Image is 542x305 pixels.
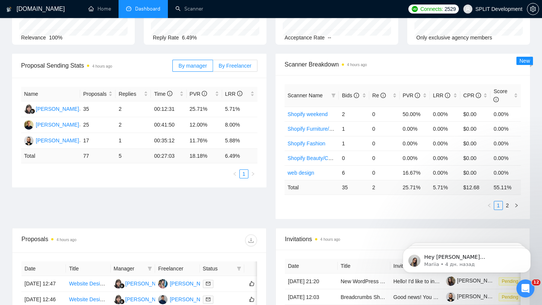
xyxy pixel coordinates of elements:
a: AH[PERSON_NAME] [24,121,79,127]
td: 35 [339,180,369,195]
button: like [247,295,256,304]
td: 0 [369,121,400,136]
span: info-circle [415,93,420,98]
th: Manager [111,261,155,276]
td: $0.00 [460,165,491,180]
td: 1 [339,136,369,151]
div: [PERSON_NAME] [170,295,213,303]
img: VN [114,295,123,304]
a: 1 [240,170,248,178]
div: [PERSON_NAME] [36,136,79,145]
span: New [519,58,530,64]
span: info-circle [493,97,499,102]
span: By manager [178,63,207,69]
li: Previous Page [230,169,239,178]
td: 5.88% [222,133,257,149]
span: -- [328,35,331,41]
a: setting [527,6,539,12]
td: 5.71% [222,101,257,117]
a: Shopify Furniture/Home decore [288,126,361,132]
button: download [245,234,257,246]
li: 1 [239,169,248,178]
div: [PERSON_NAME] [125,295,169,303]
td: $0.00 [460,136,491,151]
a: Shopify weekend [288,111,328,117]
span: filter [146,263,154,274]
img: VN [24,104,33,114]
th: Name [21,87,80,101]
td: 6.49 % [222,149,257,163]
img: gigradar-bm.png [119,299,125,304]
td: 00:41:50 [151,117,186,133]
a: VN[PERSON_NAME] [24,106,79,112]
td: 0.00% [400,121,430,136]
span: Time [154,91,172,97]
td: 2 [116,117,151,133]
span: Scanner Name [288,92,323,98]
td: 0 [369,151,400,165]
th: Title [338,259,390,273]
a: 1 [494,201,502,210]
td: 00:12:31 [151,101,186,117]
td: 2 [339,107,369,121]
li: Next Page [512,201,521,210]
td: Breadcrumbs Shopify [338,289,390,305]
a: Website Design for Application Development [69,281,173,287]
img: gigradar-bm.png [119,283,125,288]
td: 0.00% [400,136,430,151]
a: Shopify Fashion [288,140,325,146]
td: 17 [80,133,116,149]
td: 6 [339,165,369,180]
a: homeHome [88,6,111,12]
td: Total [21,149,80,163]
a: [PERSON_NAME] [446,293,500,299]
span: download [245,237,257,243]
button: setting [527,3,539,15]
td: 0 [369,136,400,151]
img: gigradar-bm.png [30,109,35,114]
th: Replies [116,87,151,101]
td: 0 [369,165,400,180]
img: logo [6,3,12,15]
td: 1 [116,133,151,149]
div: [PERSON_NAME] [170,279,213,288]
td: 0.00% [430,107,460,121]
span: 100% [49,35,62,41]
th: Invitation Letter [390,259,443,273]
span: filter [235,263,243,274]
span: Status [203,264,234,273]
span: info-circle [167,91,172,96]
span: like [249,281,254,287]
td: [DATE] 12:03 [285,289,338,305]
span: filter [237,266,241,271]
span: info-circle [237,91,242,96]
time: 4 hours ago [347,63,367,67]
td: New WordPress Design for Tech Lawyers Website [338,273,390,289]
iframe: Intercom live chat [516,279,534,297]
li: 2 [503,201,512,210]
span: info-circle [202,91,207,96]
img: BC [24,136,33,145]
span: Replies [119,90,142,98]
div: [PERSON_NAME] [125,279,169,288]
td: 2 [116,101,151,117]
li: Previous Page [485,201,494,210]
td: 0 [339,151,369,165]
span: mail [206,281,210,286]
td: 12.00% [187,117,222,133]
span: Dashboard [135,6,160,12]
th: Proposals [80,87,116,101]
a: BC[PERSON_NAME] [24,137,79,143]
span: Proposals [83,90,107,98]
span: 6.49% [182,35,197,41]
span: left [233,172,237,176]
td: Total [285,180,339,195]
a: Shopify Beauty/Cosmetics/Health [288,155,366,161]
span: mail [206,297,210,302]
span: dashboard [126,6,131,11]
span: Only exclusive agency members [416,35,492,41]
span: info-circle [354,93,359,98]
